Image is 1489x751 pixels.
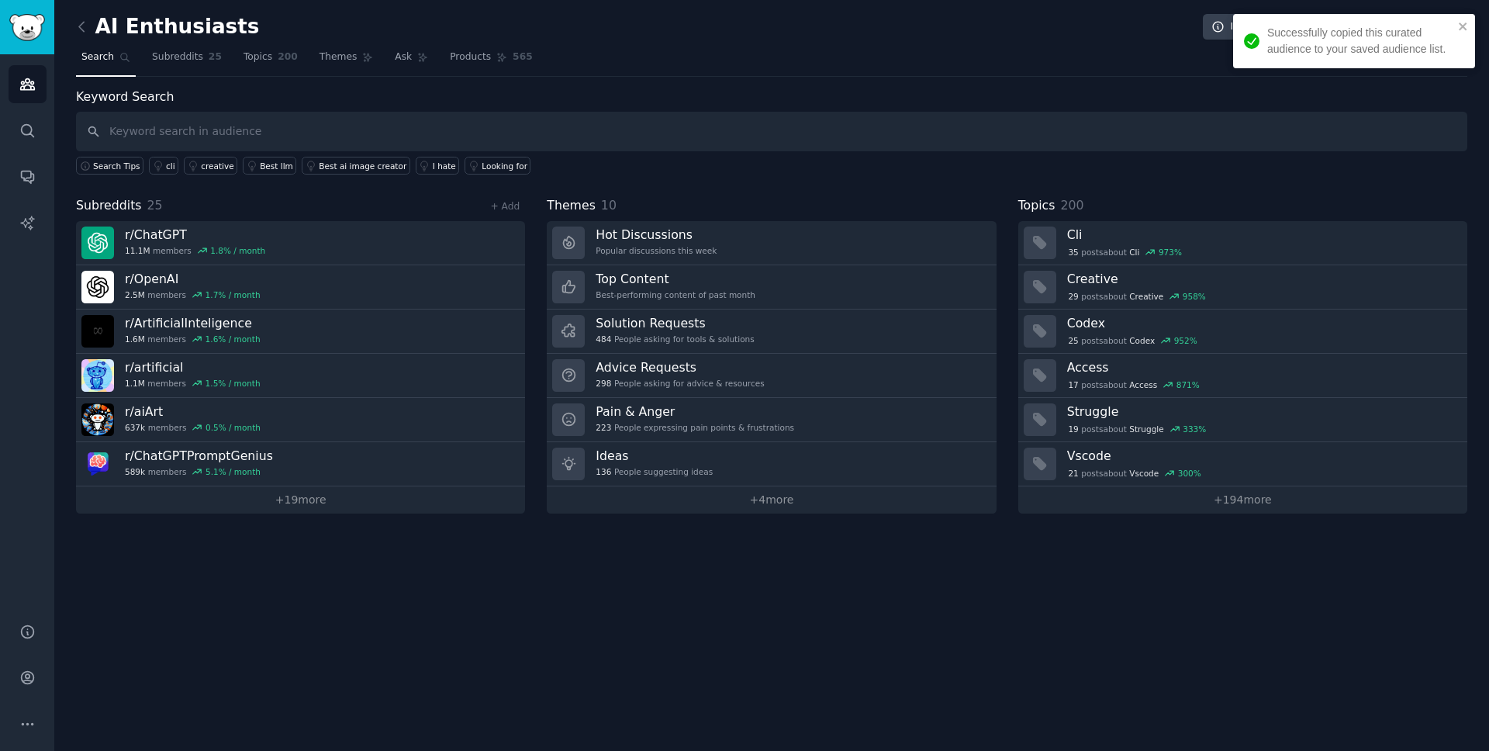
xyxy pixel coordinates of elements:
span: 29 [1068,291,1078,302]
a: I hate [416,157,460,175]
h3: r/ OpenAI [125,271,261,287]
span: 298 [596,378,611,389]
h3: r/ ChatGPTPromptGenius [125,448,273,464]
h3: Top Content [596,271,755,287]
a: Top ContentBest-performing content of past month [547,265,996,310]
a: Topics200 [238,45,303,77]
a: creative [184,157,237,175]
a: Solution Requests484People asking for tools & solutions [547,310,996,354]
span: Topics [244,50,272,64]
div: post s about [1067,334,1199,348]
div: 1.5 % / month [206,378,261,389]
div: cli [166,161,175,171]
a: +194more [1018,486,1467,514]
span: 1.6M [125,334,145,344]
div: members [125,466,273,477]
div: 333 % [1183,424,1206,434]
a: r/artificial1.1Mmembers1.5% / month [76,354,525,398]
span: Access [1129,379,1157,390]
div: creative [201,161,233,171]
a: Hot DiscussionsPopular discussions this week [547,221,996,265]
a: +19more [76,486,525,514]
span: 223 [596,422,611,433]
h3: Hot Discussions [596,227,717,243]
h3: r/ ChatGPT [125,227,265,243]
span: Subreddits [76,196,142,216]
span: 484 [596,334,611,344]
a: Cli35postsaboutCli973% [1018,221,1467,265]
div: Best ai image creator [319,161,406,171]
div: 5.1 % / month [206,466,261,477]
span: 25 [209,50,222,64]
div: 0.5 % / month [206,422,261,433]
div: members [125,334,261,344]
a: Advice Requests298People asking for advice & resources [547,354,996,398]
div: 871 % [1176,379,1200,390]
div: post s about [1067,245,1183,259]
a: r/OpenAI2.5Mmembers1.7% / month [76,265,525,310]
span: 11.1M [125,245,150,256]
h3: Solution Requests [596,315,754,331]
a: Products565 [444,45,537,77]
div: People asking for tools & solutions [596,334,754,344]
span: 136 [596,466,611,477]
h3: Cli [1067,227,1456,243]
a: Search [76,45,136,77]
label: Keyword Search [76,89,174,104]
span: Search Tips [93,161,140,171]
span: Topics [1018,196,1055,216]
span: 25 [1068,335,1078,346]
div: 958 % [1183,291,1206,302]
div: People expressing pain points & frustrations [596,422,794,433]
div: members [125,289,261,300]
input: Keyword search in audience [76,112,1467,151]
div: post s about [1067,466,1203,480]
a: r/aiArt637kmembers0.5% / month [76,398,525,442]
img: artificial [81,359,114,392]
span: 565 [513,50,533,64]
a: r/ChatGPT11.1Mmembers1.8% / month [76,221,525,265]
div: People suggesting ideas [596,466,713,477]
div: I hate [433,161,456,171]
span: Subreddits [152,50,203,64]
span: Themes [547,196,596,216]
h3: Pain & Anger [596,403,794,420]
span: 19 [1068,424,1078,434]
span: Themes [320,50,358,64]
span: 589k [125,466,145,477]
div: 952 % [1174,335,1197,346]
span: Products [450,50,491,64]
span: 1.1M [125,378,145,389]
a: Codex25postsaboutCodex952% [1018,310,1467,354]
span: 25 [147,198,163,213]
span: 17 [1068,379,1078,390]
a: r/ArtificialInteligence1.6Mmembers1.6% / month [76,310,525,354]
div: Looking for [482,161,527,171]
a: Ideas136People suggesting ideas [547,442,996,486]
h2: AI Enthusiasts [76,15,259,40]
div: 300 % [1178,468,1201,479]
div: members [125,378,261,389]
span: 10 [601,198,617,213]
a: cli [149,157,178,175]
div: Best-performing content of past month [596,289,755,300]
h3: r/ ArtificialInteligence [125,315,261,331]
h3: Codex [1067,315,1456,331]
div: post s about [1067,378,1201,392]
button: close [1458,20,1469,33]
div: Best llm [260,161,293,171]
div: members [125,245,265,256]
img: aiArt [81,403,114,436]
a: Subreddits25 [147,45,227,77]
span: 2.5M [125,289,145,300]
div: 1.8 % / month [210,245,265,256]
div: Successfully copied this curated audience to your saved audience list. [1267,25,1453,57]
h3: Struggle [1067,403,1456,420]
a: Info [1203,14,1260,40]
img: ChatGPT [81,227,114,259]
div: 1.6 % / month [206,334,261,344]
a: Struggle19postsaboutStruggle333% [1018,398,1467,442]
h3: r/ aiArt [125,403,261,420]
img: GummySearch logo [9,14,45,41]
span: 637k [125,422,145,433]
